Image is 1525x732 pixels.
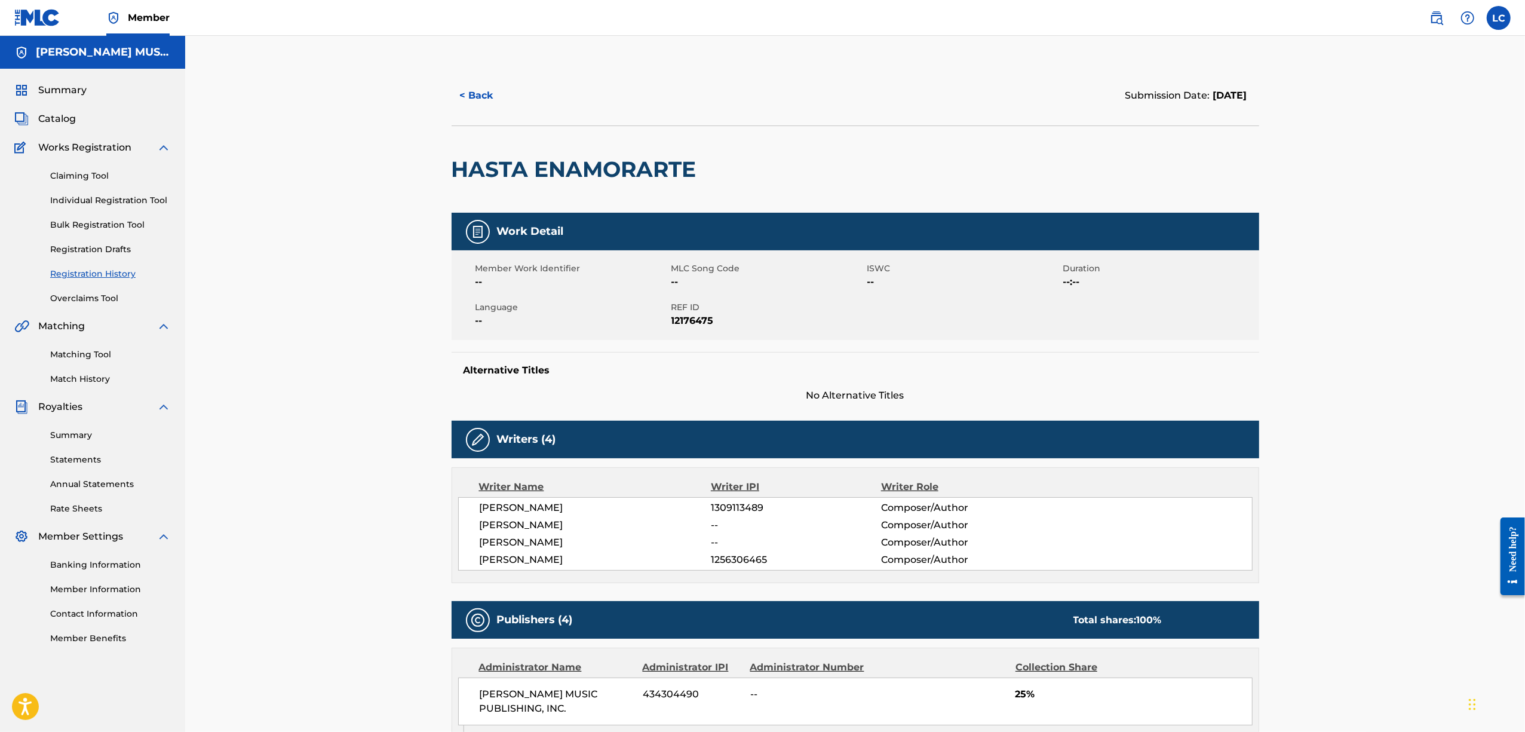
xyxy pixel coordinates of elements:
img: Member Settings [14,529,29,544]
div: Writer Role [881,480,1036,494]
span: MLC Song Code [671,262,864,275]
h5: Work Detail [497,225,564,238]
img: expand [157,400,171,414]
span: Composer/Author [881,535,1036,550]
span: --:-- [1063,275,1256,289]
div: Help [1456,6,1480,30]
span: Composer/Author [881,553,1036,567]
span: REF ID [671,301,864,314]
a: Match History [50,373,171,385]
span: -- [475,314,668,328]
img: Matching [14,319,29,333]
span: Summary [38,83,87,97]
img: Summary [14,83,29,97]
img: Publishers [471,613,485,627]
a: Banking Information [50,559,171,571]
span: Member Work Identifier [475,262,668,275]
h5: Publishers (4) [497,613,573,627]
div: Administrator IPI [643,660,741,675]
a: Summary [50,429,171,442]
div: Total shares: [1073,613,1162,627]
span: -- [475,275,668,289]
img: MLC Logo [14,9,60,26]
a: Individual Registration Tool [50,194,171,207]
span: 100 % [1137,614,1162,626]
h5: MAXIMO AGUIRRE MUSIC PUBLISHING, INC. [36,45,171,59]
a: Member Information [50,583,171,596]
a: Rate Sheets [50,503,171,515]
a: Member Benefits [50,632,171,645]
span: [PERSON_NAME] MUSIC PUBLISHING, INC. [480,687,634,716]
span: [PERSON_NAME] [480,501,711,515]
a: Bulk Registration Tool [50,219,171,231]
iframe: Chat Widget [1465,675,1525,732]
div: Submission Date: [1125,88,1247,103]
span: Member [128,11,170,24]
div: Writer IPI [711,480,881,494]
div: Collection Share [1015,660,1131,675]
span: Member Settings [38,529,123,544]
h5: Writers (4) [497,433,556,446]
span: Royalties [38,400,82,414]
div: User Menu [1487,6,1511,30]
a: SummarySummary [14,83,87,97]
a: Registration History [50,268,171,280]
img: expand [157,140,171,155]
a: Overclaims Tool [50,292,171,305]
a: Claiming Tool [50,170,171,182]
a: CatalogCatalog [14,112,76,126]
span: [PERSON_NAME] [480,535,711,550]
img: Works Registration [14,140,30,155]
span: [PERSON_NAME] [480,518,711,532]
span: -- [867,275,1060,289]
span: -- [671,275,864,289]
span: [PERSON_NAME] [480,553,711,567]
span: Language [475,301,668,314]
span: 25% [1015,687,1252,702]
img: Work Detail [471,225,485,239]
img: expand [157,529,171,544]
span: ISWC [867,262,1060,275]
span: Composer/Author [881,518,1036,532]
span: 1309113489 [711,501,880,515]
span: 12176475 [671,314,864,328]
span: -- [711,518,880,532]
img: Top Rightsholder [106,11,121,25]
a: Registration Drafts [50,243,171,256]
img: expand [157,319,171,333]
h2: HASTA ENAMORARTE [452,156,702,183]
a: Matching Tool [50,348,171,361]
img: search [1429,11,1444,25]
img: Accounts [14,45,29,60]
a: Public Search [1425,6,1449,30]
a: Statements [50,454,171,466]
span: [DATE] [1210,90,1247,101]
span: -- [750,687,874,702]
span: Matching [38,319,85,333]
span: 434304490 [643,687,741,702]
span: 1256306465 [711,553,880,567]
button: < Back [452,81,523,111]
span: Duration [1063,262,1256,275]
span: No Alternative Titles [452,388,1259,403]
div: Writer Name [479,480,711,494]
h5: Alternative Titles [464,365,1247,376]
span: -- [711,535,880,550]
img: Royalties [14,400,29,414]
iframe: Resource Center [1492,509,1525,605]
span: Works Registration [38,140,131,155]
span: Composer/Author [881,501,1036,515]
a: Contact Information [50,608,171,620]
div: Drag [1469,687,1476,722]
div: Administrator Number [750,660,874,675]
a: Annual Statements [50,478,171,491]
span: Catalog [38,112,76,126]
img: help [1460,11,1475,25]
img: Writers [471,433,485,447]
img: Catalog [14,112,29,126]
div: Administrator Name [479,660,634,675]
